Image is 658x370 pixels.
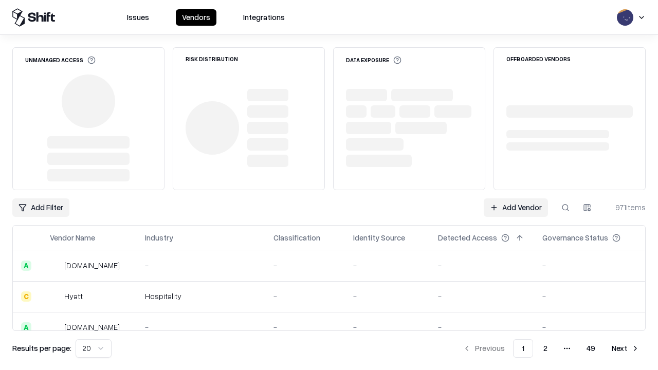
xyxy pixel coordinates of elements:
button: Integrations [237,9,291,26]
button: 2 [535,339,556,358]
p: Results per page: [12,343,71,354]
div: Identity Source [353,232,405,243]
img: primesec.co.il [50,322,60,332]
img: Hyatt [50,291,60,302]
div: - [438,322,526,332]
div: - [353,291,422,302]
div: Risk Distribution [186,56,238,62]
button: Vendors [176,9,216,26]
a: Add Vendor [484,198,548,217]
div: - [542,260,637,271]
div: - [353,322,422,332]
img: intrado.com [50,261,60,271]
div: Vendor Name [50,232,95,243]
div: - [542,322,637,332]
div: - [353,260,422,271]
div: 971 items [605,202,646,213]
div: Classification [273,232,320,243]
div: - [145,322,257,332]
button: Add Filter [12,198,69,217]
nav: pagination [456,339,646,358]
div: - [273,260,337,271]
div: - [273,322,337,332]
button: 49 [578,339,604,358]
div: [DOMAIN_NAME] [64,322,120,332]
button: Next [606,339,646,358]
div: Governance Status [542,232,608,243]
div: Hospitality [145,291,257,302]
div: Detected Access [438,232,497,243]
div: - [273,291,337,302]
div: Unmanaged Access [25,56,96,64]
div: Industry [145,232,173,243]
div: - [145,260,257,271]
div: - [438,291,526,302]
div: [DOMAIN_NAME] [64,260,120,271]
div: Data Exposure [346,56,401,64]
div: C [21,291,31,302]
div: Hyatt [64,291,83,302]
div: Offboarded Vendors [506,56,571,62]
button: Issues [121,9,155,26]
div: - [542,291,637,302]
div: - [438,260,526,271]
button: 1 [513,339,533,358]
div: A [21,261,31,271]
div: A [21,322,31,332]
